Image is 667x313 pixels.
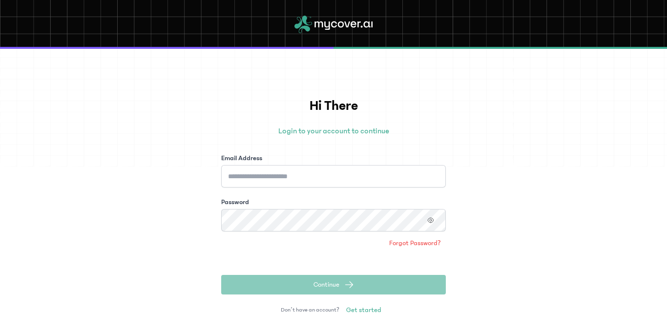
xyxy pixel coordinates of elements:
[221,275,446,294] button: Continue
[221,153,262,163] label: Email Address
[384,235,446,251] a: Forgot Password?
[313,280,339,290] span: Continue
[389,238,441,248] span: Forgot Password?
[221,197,249,207] label: Password
[221,96,446,116] h1: Hi There
[221,125,446,137] p: Login to your account to continue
